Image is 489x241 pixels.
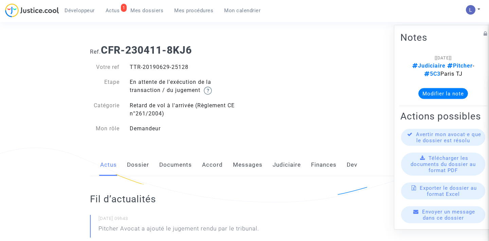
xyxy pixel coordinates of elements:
[435,55,452,60] span: [[DATE]]
[100,154,117,176] a: Actus
[411,155,476,173] span: Télécharger les documents du dossier au format PDF
[106,7,120,14] span: Actus
[466,5,475,15] img: AATXAJzI13CaqkJmx-MOQUbNyDE09GJ9dorwRvFSQZdH=s96-c
[347,154,357,176] a: Dev
[202,154,223,176] a: Accord
[422,209,475,221] span: Envoyer un message dans ce dossier
[412,62,474,77] span: - Paris TJ
[125,5,169,16] a: Mes dossiers
[204,87,212,95] img: help.svg
[219,5,266,16] a: Mon calendrier
[420,185,477,197] span: Exporter le dossier au format Excel
[174,7,213,14] span: Mes procédures
[85,78,125,95] div: Etape
[59,5,100,16] a: Développeur
[446,62,473,69] span: Pitcher
[90,49,101,55] span: Ref.
[121,4,127,12] div: 1
[233,154,262,176] a: Messages
[125,78,244,95] div: En attente de l'exécution de la transaction / du jugement
[169,5,219,16] a: Mes procédures
[130,7,163,14] span: Mes dossiers
[400,110,486,122] h2: Actions possibles
[273,154,301,176] a: Judiciaire
[85,125,125,133] div: Mon rôle
[101,44,192,56] b: CFR-230411-8KJ6
[100,5,125,16] a: 1Actus
[90,193,276,205] h2: Fil d’actualités
[98,216,276,224] small: [DATE] 09h43
[98,224,259,236] p: Pitcher Avocat a ajouté le jugement rendu par le tribunal.
[412,62,446,69] span: Judiciaire
[125,101,244,118] div: Retard de vol à l'arrivée (Règlement CE n°261/2004)
[127,154,149,176] a: Dossier
[416,131,481,144] span: Avertir mon avocat·e que le dossier est résolu
[125,63,244,71] div: TTR-20190629-25128
[159,154,192,176] a: Documents
[85,63,125,71] div: Votre ref
[424,71,440,77] span: 5C3
[125,125,244,133] div: Demandeur
[311,154,337,176] a: Finances
[224,7,260,14] span: Mon calendrier
[85,101,125,118] div: Catégorie
[418,88,468,99] button: Modifier la note
[65,7,95,14] span: Développeur
[5,3,59,17] img: jc-logo.svg
[400,32,486,43] h2: Notes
